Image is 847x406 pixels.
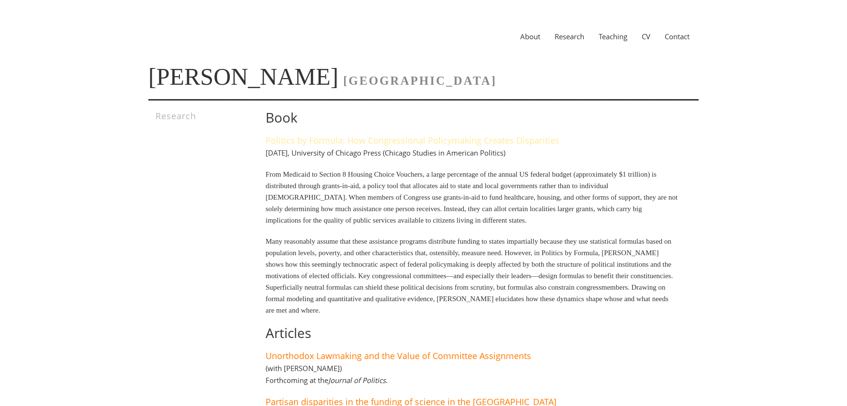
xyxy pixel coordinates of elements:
[547,32,591,41] a: Research
[343,74,497,87] span: [GEOGRAPHIC_DATA]
[591,32,635,41] a: Teaching
[635,32,658,41] a: CV
[156,110,238,122] h3: Research
[266,363,388,385] h4: (with [PERSON_NAME]) Forthcoming at the .
[266,350,531,361] a: Unorthodox Lawmaking and the Value of Committee Assignments
[658,32,697,41] a: Contact
[266,148,505,158] h4: [DATE], University of Chicago Press (Chicago Studies in American Politics)
[148,63,338,90] a: [PERSON_NAME]
[266,135,559,146] a: Politics by Formula: How Congressional Policymaking Creates Disparities
[266,326,679,340] h1: Articles
[266,169,679,226] p: From Medicaid to Section 8 Housing Choice Vouchers, a large percentage of the annual US federal b...
[328,375,386,385] i: Journal of Politics
[266,236,679,316] p: Many reasonably assume that these assistance programs distribute funding to states impartially be...
[513,32,547,41] a: About
[266,110,679,125] h1: Book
